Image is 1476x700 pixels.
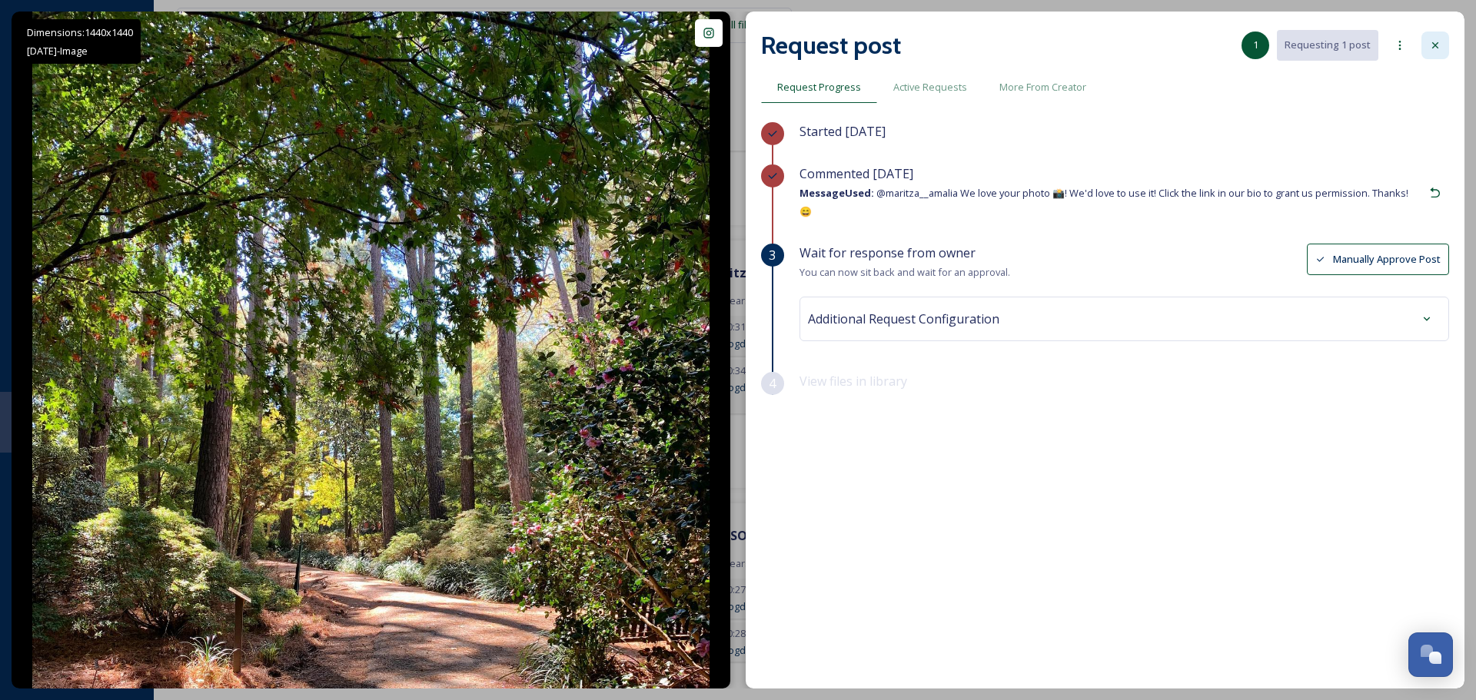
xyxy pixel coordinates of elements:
[1408,632,1453,677] button: Open Chat
[799,373,907,390] span: View files in library
[769,246,776,264] span: 3
[808,310,999,328] span: Additional Request Configuration
[1307,244,1449,275] button: Manually Approve Post
[799,186,1408,218] span: @maritza__amalia We love your photo 📸! We'd love to use it! Click the link in our bio to grant us...
[799,265,1010,279] span: You can now sit back and wait for an approval.
[32,12,710,688] img: This weekend, I got to check Fall Hike off my bucket list... What’s on your bucket list for this ...
[799,186,874,200] strong: Message Used:
[799,244,976,261] span: Wait for response from owner
[769,374,776,393] span: 4
[799,165,913,182] span: Commented [DATE]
